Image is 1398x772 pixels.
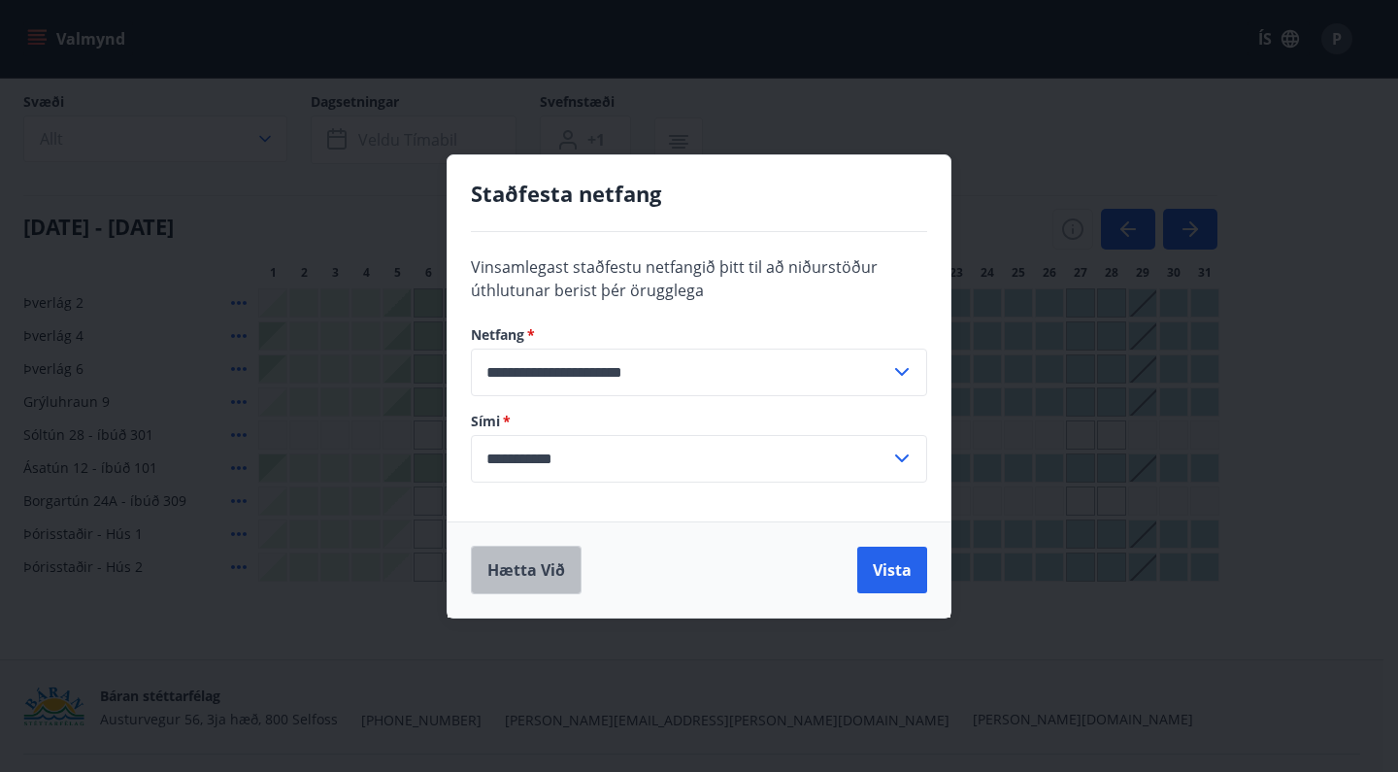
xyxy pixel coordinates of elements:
[857,547,927,593] button: Vista
[471,546,582,594] button: Hætta við
[471,325,927,345] label: Netfang
[471,412,927,431] label: Sími
[471,256,878,301] span: Vinsamlegast staðfestu netfangið þitt til að niðurstöður úthlutunar berist þér örugglega
[471,179,927,208] h4: Staðfesta netfang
